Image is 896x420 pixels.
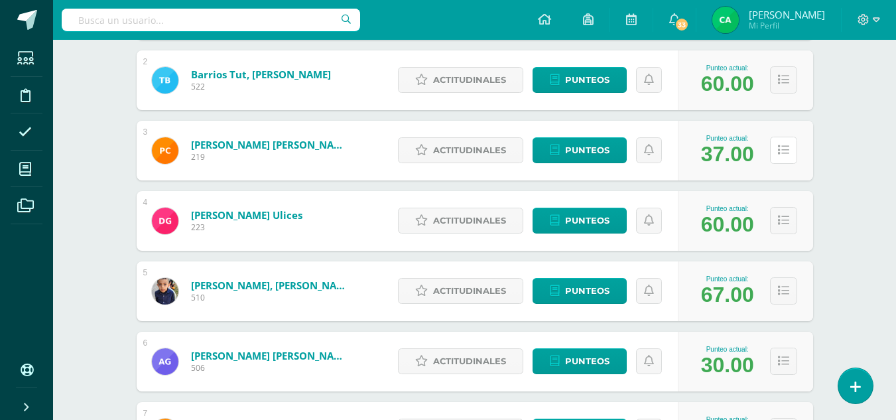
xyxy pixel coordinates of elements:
[701,346,754,353] div: Punteo actual:
[533,208,627,234] a: Punteos
[191,222,302,233] span: 223
[749,20,825,31] span: Mi Perfil
[701,212,754,237] div: 60.00
[433,349,506,374] span: Actitudinales
[143,409,148,418] div: 7
[701,275,754,283] div: Punteo actual:
[398,348,523,374] a: Actitudinales
[152,278,178,305] img: 3c41212579bc82906153d0495a21a04f.png
[533,348,627,374] a: Punteos
[152,348,178,375] img: 2acbd998d7d2ff6bd02072773b8b100d.png
[565,279,609,303] span: Punteos
[712,7,739,33] img: e55c7239eccfee018000ba7709242319.png
[143,57,148,66] div: 2
[152,137,178,164] img: d9e90d804bcd3a68396a9054c28e404a.png
[433,208,506,233] span: Actitudinales
[701,283,754,307] div: 67.00
[191,349,350,362] a: [PERSON_NAME] [PERSON_NAME]
[191,362,350,374] span: 506
[701,353,754,378] div: 30.00
[143,127,148,137] div: 3
[398,278,523,304] a: Actitudinales
[565,208,609,233] span: Punteos
[191,279,350,292] a: [PERSON_NAME], [PERSON_NAME]
[191,151,350,163] span: 219
[143,268,148,277] div: 5
[533,137,627,163] a: Punteos
[191,208,302,222] a: [PERSON_NAME] Ulices
[701,64,754,72] div: Punteo actual:
[565,349,609,374] span: Punteos
[433,68,506,92] span: Actitudinales
[701,142,754,167] div: 37.00
[701,205,754,212] div: Punteo actual:
[701,135,754,142] div: Punteo actual:
[143,338,148,348] div: 6
[191,292,350,303] span: 510
[191,81,331,92] span: 522
[701,72,754,96] div: 60.00
[533,278,627,304] a: Punteos
[433,279,506,303] span: Actitudinales
[152,67,178,94] img: a281dbbbc89e7c7e340cbcbf519ffc06.png
[143,198,148,207] div: 4
[749,8,825,21] span: [PERSON_NAME]
[191,68,331,81] a: Barrios Tut, [PERSON_NAME]
[62,9,360,31] input: Busca un usuario...
[191,138,350,151] a: [PERSON_NAME] [PERSON_NAME]
[398,137,523,163] a: Actitudinales
[398,208,523,234] a: Actitudinales
[674,17,689,32] span: 33
[433,138,506,163] span: Actitudinales
[533,67,627,93] a: Punteos
[565,68,609,92] span: Punteos
[565,138,609,163] span: Punteos
[398,67,523,93] a: Actitudinales
[152,208,178,234] img: 5348e9a241c745f8d52db291b2952160.png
